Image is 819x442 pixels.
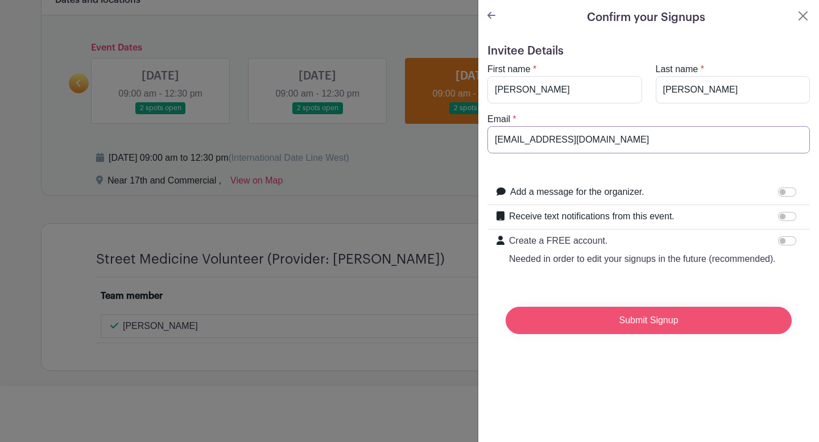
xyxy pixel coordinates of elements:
[487,112,510,126] label: Email
[506,307,792,334] input: Submit Signup
[509,234,776,248] p: Create a FREE account.
[796,9,810,23] button: Close
[656,62,698,76] label: Last name
[509,210,675,223] label: Receive text notifications from this event.
[509,252,776,266] p: Needed in order to edit your signups in the future (recommended).
[587,9,705,26] h5: Confirm your Signups
[510,185,644,199] label: Add a message for the organizer.
[487,62,531,76] label: First name
[487,44,810,58] h5: Invitee Details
